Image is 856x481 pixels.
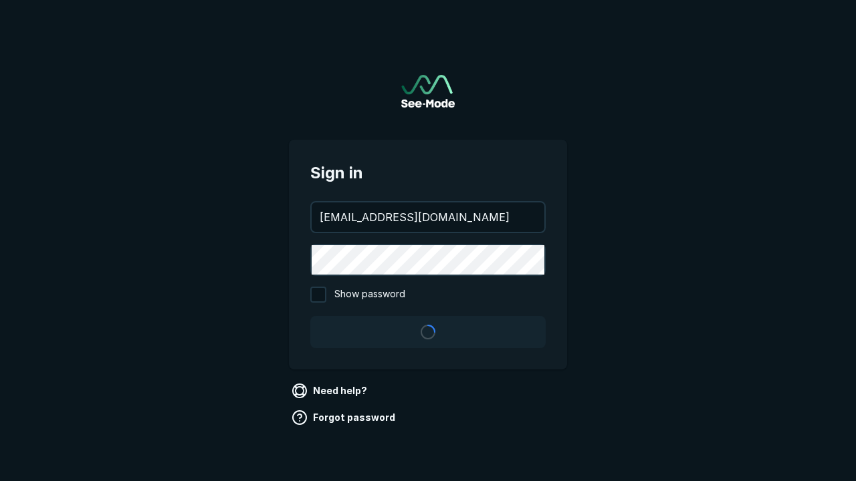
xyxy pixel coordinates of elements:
span: Show password [334,287,405,303]
a: Forgot password [289,407,401,428]
a: Need help? [289,380,372,402]
img: See-Mode Logo [401,75,455,108]
input: your@email.com [312,202,544,232]
a: Go to sign in [401,75,455,108]
span: Sign in [310,161,546,185]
